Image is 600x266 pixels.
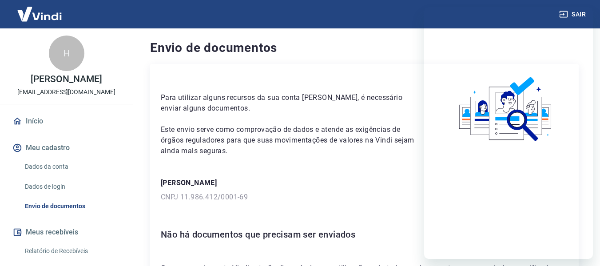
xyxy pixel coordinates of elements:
[21,197,122,215] a: Envio de documentos
[21,158,122,176] a: Dados da conta
[11,0,68,28] img: Vindi
[161,192,568,202] p: CNPJ 11.986.412/0001-69
[161,227,568,242] h6: Não há documentos que precisam ser enviados
[161,178,568,188] p: [PERSON_NAME]
[424,7,593,259] iframe: Janela de mensagens
[21,178,122,196] a: Dados de login
[49,36,84,71] div: H
[557,6,589,23] button: Sair
[161,92,423,114] p: Para utilizar alguns recursos da sua conta [PERSON_NAME], é necessário enviar alguns documentos.
[31,75,102,84] p: [PERSON_NAME]
[150,39,579,57] h4: Envio de documentos
[21,242,122,260] a: Relatório de Recebíveis
[11,138,122,158] button: Meu cadastro
[11,111,122,131] a: Início
[17,87,115,97] p: [EMAIL_ADDRESS][DOMAIN_NAME]
[11,222,122,242] button: Meus recebíveis
[161,124,423,156] p: Este envio serve como comprovação de dados e atende as exigências de órgãos reguladores para que ...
